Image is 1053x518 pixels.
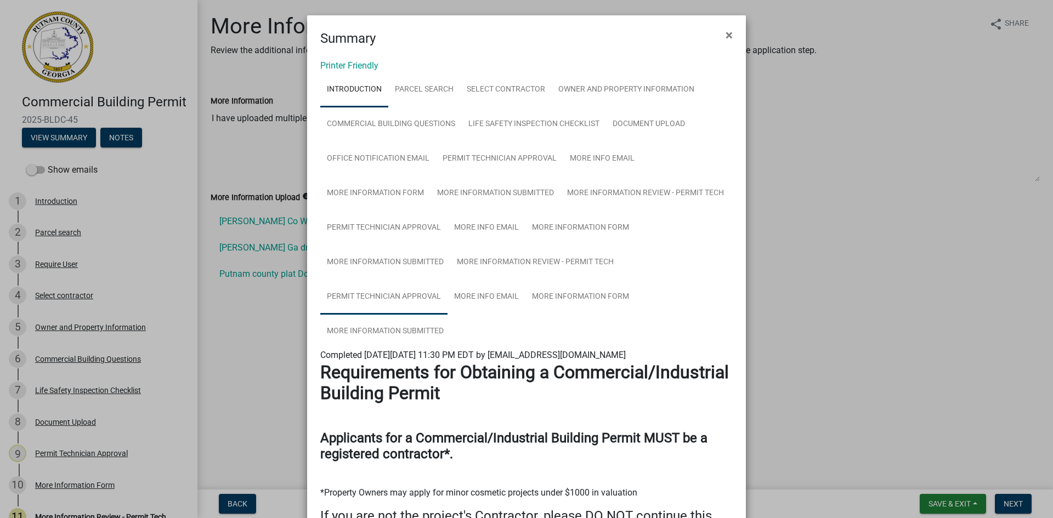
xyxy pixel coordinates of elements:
[552,72,701,107] a: Owner and Property Information
[561,176,731,211] a: More Information Review - Permit Tech
[448,210,525,246] a: More Info Email
[525,280,636,315] a: More Information Form
[320,486,733,499] p: *Property Owners may apply for minor cosmetic projects under $1000 in valuation
[431,176,561,211] a: More Information Submitted
[606,107,692,142] a: Document Upload
[320,430,707,462] strong: Applicants for a Commercial/Industrial Building Permit MUST be a registered contractor*.
[460,72,552,107] a: Select contractor
[726,27,733,43] span: ×
[320,72,388,107] a: Introduction
[320,210,448,246] a: Permit Technician Approval
[450,245,620,280] a: More Information Review - Permit Tech
[320,29,376,48] h4: Summary
[320,176,431,211] a: More Information Form
[320,280,448,315] a: Permit Technician Approval
[448,280,525,315] a: More Info Email
[462,107,606,142] a: Life Safety Inspection Checklist
[525,210,636,246] a: More Information Form
[388,72,460,107] a: Parcel search
[320,141,436,177] a: Office Notification Email
[320,60,378,71] a: Printer Friendly
[320,245,450,280] a: More Information Submitted
[320,350,626,360] span: Completed [DATE][DATE] 11:30 PM EDT by [EMAIL_ADDRESS][DOMAIN_NAME]
[320,107,462,142] a: Commercial Building Questions
[717,20,741,50] button: Close
[320,314,450,349] a: More Information Submitted
[320,362,729,403] strong: Requirements for Obtaining a Commercial/Industrial Building Permit
[436,141,563,177] a: Permit Technician Approval
[563,141,641,177] a: More Info Email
